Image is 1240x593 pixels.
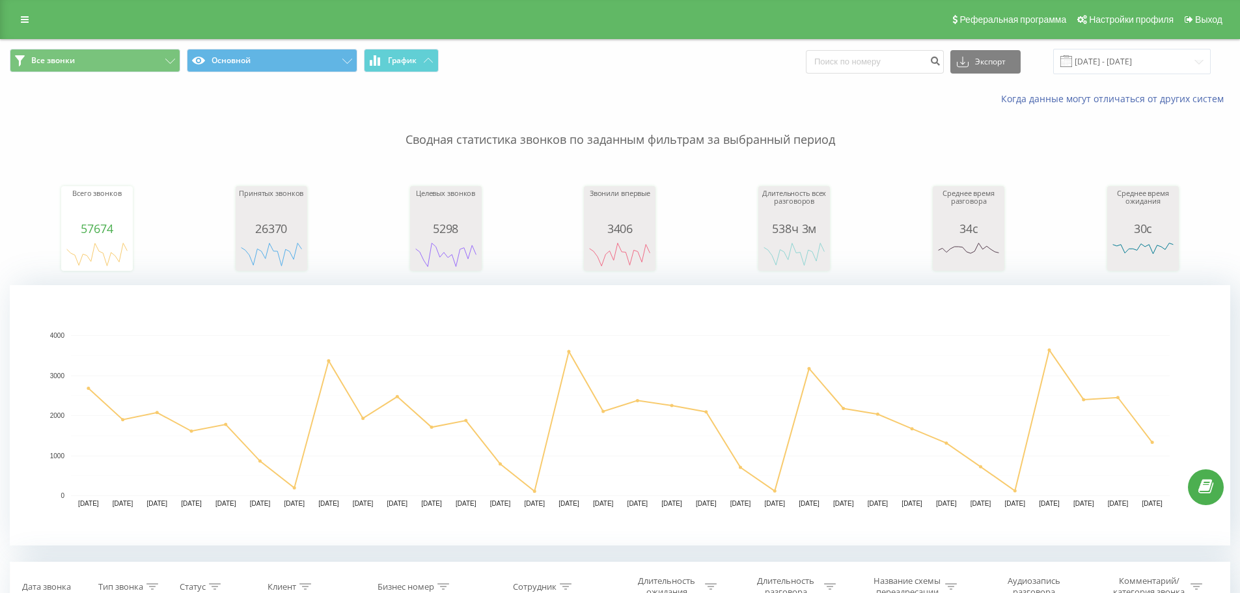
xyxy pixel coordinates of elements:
svg: A chart. [936,235,1001,274]
text: [DATE] [868,500,889,507]
div: 26370 [239,222,304,235]
text: [DATE] [593,500,614,507]
div: Дата звонка [22,581,71,592]
div: 3406 [587,222,652,235]
span: Настройки профиля [1089,14,1174,25]
div: Среднее время разговора [936,189,1001,222]
text: [DATE] [215,500,236,507]
text: [DATE] [524,500,545,507]
text: [DATE] [902,500,922,507]
svg: A chart. [1110,235,1176,274]
div: Среднее время ожидания [1110,189,1176,222]
svg: A chart. [762,235,827,274]
text: [DATE] [250,500,271,507]
text: [DATE] [799,500,820,507]
text: [DATE] [181,500,202,507]
p: Сводная статистика звонков по заданным фильтрам за выбранный период [10,105,1230,148]
div: Клиент [268,581,296,592]
svg: A chart. [64,235,130,274]
div: Статус [180,581,206,592]
text: [DATE] [147,500,168,507]
text: [DATE] [764,500,785,507]
button: График [364,49,439,72]
text: [DATE] [490,500,511,507]
text: [DATE] [1073,500,1094,507]
text: 2000 [50,412,65,419]
text: [DATE] [113,500,133,507]
span: Реферальная программа [959,14,1066,25]
span: Выход [1195,14,1222,25]
text: [DATE] [1039,500,1060,507]
div: 30с [1110,222,1176,235]
span: Все звонки [31,55,75,66]
div: 5298 [413,222,478,235]
div: Целевых звонков [413,189,478,222]
text: [DATE] [318,500,339,507]
text: [DATE] [1005,500,1026,507]
iframe: Intercom live chat [1196,519,1227,551]
svg: A chart. [587,235,652,274]
div: 57674 [64,222,130,235]
text: [DATE] [284,500,305,507]
svg: A chart. [413,235,478,274]
text: 0 [61,492,64,499]
div: Длительность всех разговоров [762,189,827,222]
svg: A chart. [239,235,304,274]
div: Всего звонков [64,189,130,222]
div: 538ч 3м [762,222,827,235]
text: [DATE] [730,500,751,507]
button: Основной [187,49,357,72]
span: График [388,56,417,65]
div: Принятых звонков [239,189,304,222]
text: [DATE] [387,500,408,507]
text: 4000 [50,332,65,339]
text: [DATE] [696,500,717,507]
button: Все звонки [10,49,180,72]
div: Бизнес номер [378,581,434,592]
text: [DATE] [1142,500,1163,507]
text: [DATE] [558,500,579,507]
text: [DATE] [971,500,991,507]
button: Экспорт [950,50,1021,74]
svg: A chart. [10,285,1230,545]
text: [DATE] [456,500,476,507]
div: 34с [936,222,1001,235]
text: [DATE] [833,500,854,507]
text: [DATE] [936,500,957,507]
div: Звонили впервые [587,189,652,222]
text: [DATE] [421,500,442,507]
text: 3000 [50,372,65,379]
text: [DATE] [627,500,648,507]
div: Сотрудник [513,581,557,592]
input: Поиск по номеру [806,50,944,74]
div: Тип звонка [98,581,143,592]
text: [DATE] [78,500,99,507]
text: 1000 [50,452,65,460]
a: Когда данные могут отличаться от других систем [1001,92,1230,105]
text: [DATE] [353,500,374,507]
text: [DATE] [1108,500,1129,507]
text: [DATE] [661,500,682,507]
